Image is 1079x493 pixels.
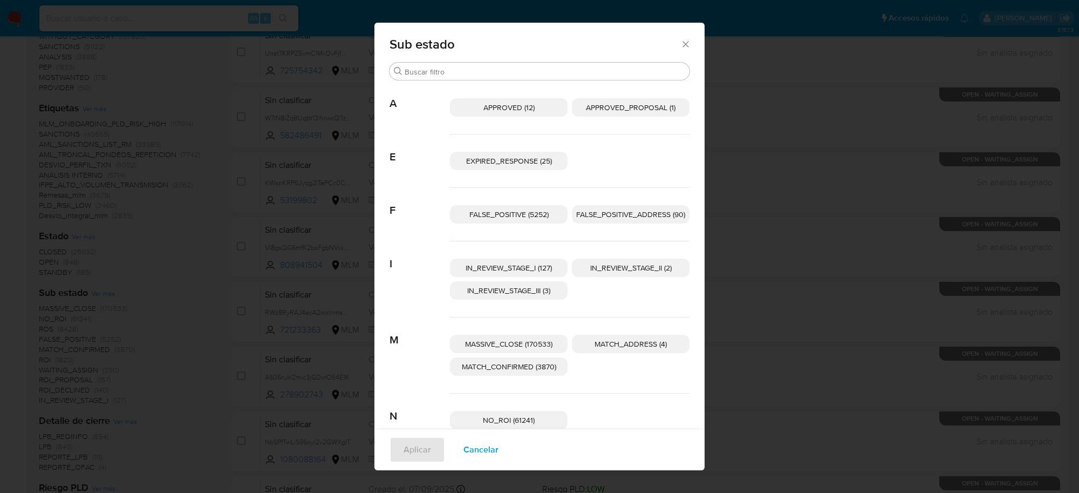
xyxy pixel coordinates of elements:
[463,438,498,462] span: Cancelar
[462,361,556,372] span: MATCH_CONFIRMED (3870)
[390,241,450,271] span: I
[466,262,552,273] span: IN_REVIEW_STAGE_I (127)
[572,205,689,224] div: FALSE_POSITIVE_ADDRESS (90)
[450,152,568,170] div: EXPIRED_RESPONSE (25)
[576,209,685,220] span: FALSE_POSITIVE_ADDRESS (90)
[467,285,550,296] span: IN_REVIEW_STAGE_III (3)
[450,411,568,429] div: NO_ROI (61241)
[405,67,685,77] input: Buscar filtro
[390,134,450,164] span: E
[390,38,680,51] span: Sub estado
[469,209,549,220] span: FALSE_POSITIVE (5252)
[450,259,568,277] div: IN_REVIEW_STAGE_I (127)
[680,39,690,49] button: Cerrar
[483,102,535,113] span: APPROVED (12)
[572,98,689,117] div: APPROVED_PROPOSAL (1)
[450,98,568,117] div: APPROVED (12)
[450,281,568,300] div: IN_REVIEW_STAGE_III (3)
[390,394,450,423] span: N
[586,102,675,113] span: APPROVED_PROPOSAL (1)
[572,335,689,353] div: MATCH_ADDRESS (4)
[390,81,450,110] span: A
[390,318,450,347] span: M
[449,437,513,463] button: Cancelar
[394,67,402,76] button: Buscar
[572,259,689,277] div: IN_REVIEW_STAGE_II (2)
[466,156,552,166] span: EXPIRED_RESPONSE (25)
[465,339,552,349] span: MASSIVE_CLOSE (170533)
[390,188,450,217] span: F
[590,262,672,273] span: IN_REVIEW_STAGE_II (2)
[450,357,568,376] div: MATCH_CONFIRMED (3870)
[483,415,535,426] span: NO_ROI (61241)
[450,335,568,353] div: MASSIVE_CLOSE (170533)
[595,339,667,349] span: MATCH_ADDRESS (4)
[450,205,568,224] div: FALSE_POSITIVE (5252)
